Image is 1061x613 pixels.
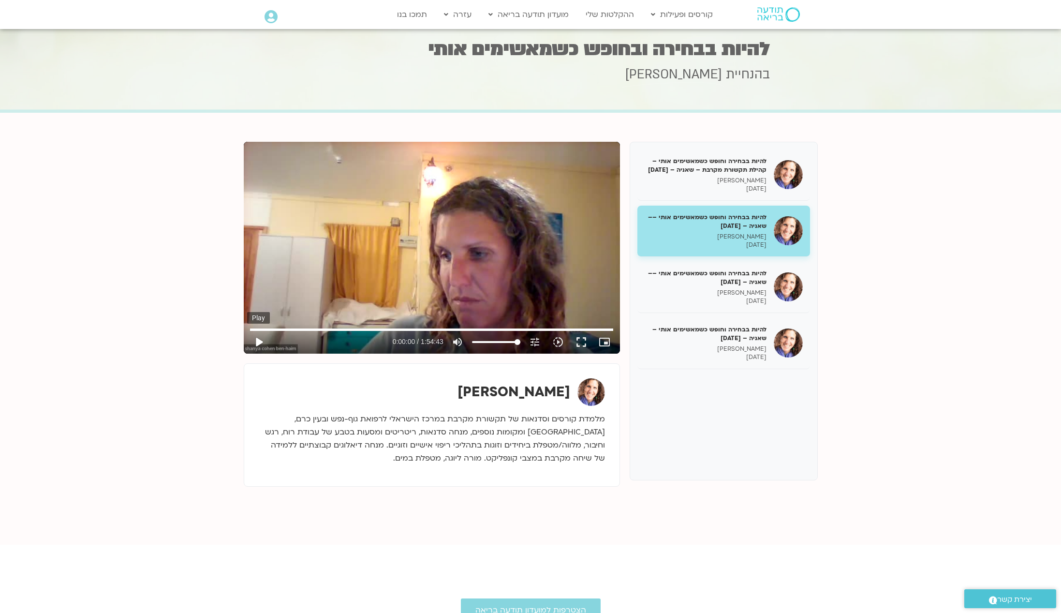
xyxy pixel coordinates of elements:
[726,66,770,83] span: בהנחיית
[645,233,766,241] p: [PERSON_NAME]
[774,216,803,245] img: להיות בבחירה וחופש כשמאשימים אותי –– שאניה – 14/05/25
[645,353,766,361] p: [DATE]
[774,160,803,189] img: להיות בבחירה וחופש כשמאשימים אותי – קהילת תקשורת מקרבת – שאניה – 07/05/35
[645,213,766,230] h5: להיות בבחירה וחופש כשמאשימים אותי –– שאניה – [DATE]
[484,5,574,24] a: מועדון תודעה בריאה
[645,241,766,249] p: [DATE]
[757,7,800,22] img: תודעה בריאה
[645,297,766,305] p: [DATE]
[645,157,766,174] h5: להיות בבחירה וחופש כשמאשימים אותי – קהילת תקשורת מקרבת – שאניה – [DATE]
[774,272,803,301] img: להיות בבחירה וחופש כשמאשימים אותי –– שאניה – 21/05/25
[645,325,766,343] h5: להיות בבחירה וחופש כשמאשימים אותי – שאניה – [DATE]
[997,593,1032,606] span: יצירת קשר
[439,5,476,24] a: עזרה
[645,345,766,353] p: [PERSON_NAME]
[645,269,766,286] h5: להיות בבחירה וחופש כשמאשימים אותי –– שאניה – [DATE]
[645,289,766,297] p: [PERSON_NAME]
[581,5,639,24] a: ההקלטות שלי
[392,5,432,24] a: תמכו בנו
[577,378,605,406] img: שאנייה כהן בן חיים
[291,40,770,59] h1: להיות בבחירה ובחופש כשמאשימים אותי
[457,383,570,401] strong: [PERSON_NAME]
[964,589,1056,608] a: יצירת קשר
[645,177,766,185] p: [PERSON_NAME]
[646,5,718,24] a: קורסים ופעילות
[645,185,766,193] p: [DATE]
[259,413,605,465] p: מלמדת קורסים וסדנאות של תקשורת מקרבת במרכז הישראלי לרפואת גוף-נפש ובעין כרם, [GEOGRAPHIC_DATA] ומ...
[774,329,803,358] img: להיות בבחירה וחופש כשמאשימים אותי – שאניה – 28/05/25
